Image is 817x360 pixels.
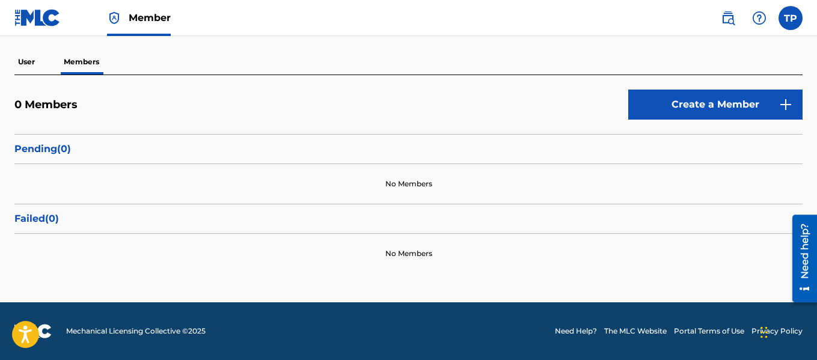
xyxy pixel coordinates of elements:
[674,326,744,337] a: Portal Terms of Use
[129,11,171,25] span: Member
[721,11,735,25] img: search
[385,178,432,189] p: No Members
[107,11,121,25] img: Top Rightsholder
[757,302,817,360] iframe: Chat Widget
[60,49,103,75] p: Members
[14,9,61,26] img: MLC Logo
[14,324,52,338] img: logo
[14,49,38,75] p: User
[555,326,597,337] a: Need Help?
[716,6,740,30] a: Public Search
[385,248,432,259] p: No Members
[14,142,803,156] p: Pending ( 0 )
[783,210,817,307] iframe: Resource Center
[751,326,803,337] a: Privacy Policy
[66,326,206,337] span: Mechanical Licensing Collective © 2025
[760,314,768,350] div: Drag
[604,326,667,337] a: The MLC Website
[14,98,78,112] h5: 0 Members
[14,212,803,226] p: Failed ( 0 )
[779,97,793,112] img: 9d2ae6d4665cec9f34b9.svg
[747,6,771,30] div: Help
[752,11,767,25] img: help
[628,90,803,120] a: Create a Member
[779,6,803,30] div: User Menu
